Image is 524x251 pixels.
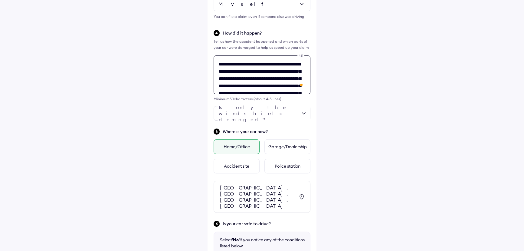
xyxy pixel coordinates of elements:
span: Is your car safe to drive? [223,221,310,227]
div: [GEOGRAPHIC_DATA], [GEOGRAPHIC_DATA], [GEOGRAPHIC_DATA], [GEOGRAPHIC_DATA] [220,185,295,209]
div: Accident site [214,159,260,173]
b: 'No' [232,237,240,243]
div: Select if you notice any of the conditions listed below [220,237,305,249]
div: Garage/Dealership [264,139,310,154]
div: Home/Office [214,139,260,154]
textarea: To enrich screen reader interactions, please activate Accessibility in Grammarly extension settings [214,55,310,94]
div: Police station [264,159,310,173]
div: Minimum 50 characters (about 4-5 lines) [214,97,310,101]
span: Where is your car now? [223,129,310,135]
